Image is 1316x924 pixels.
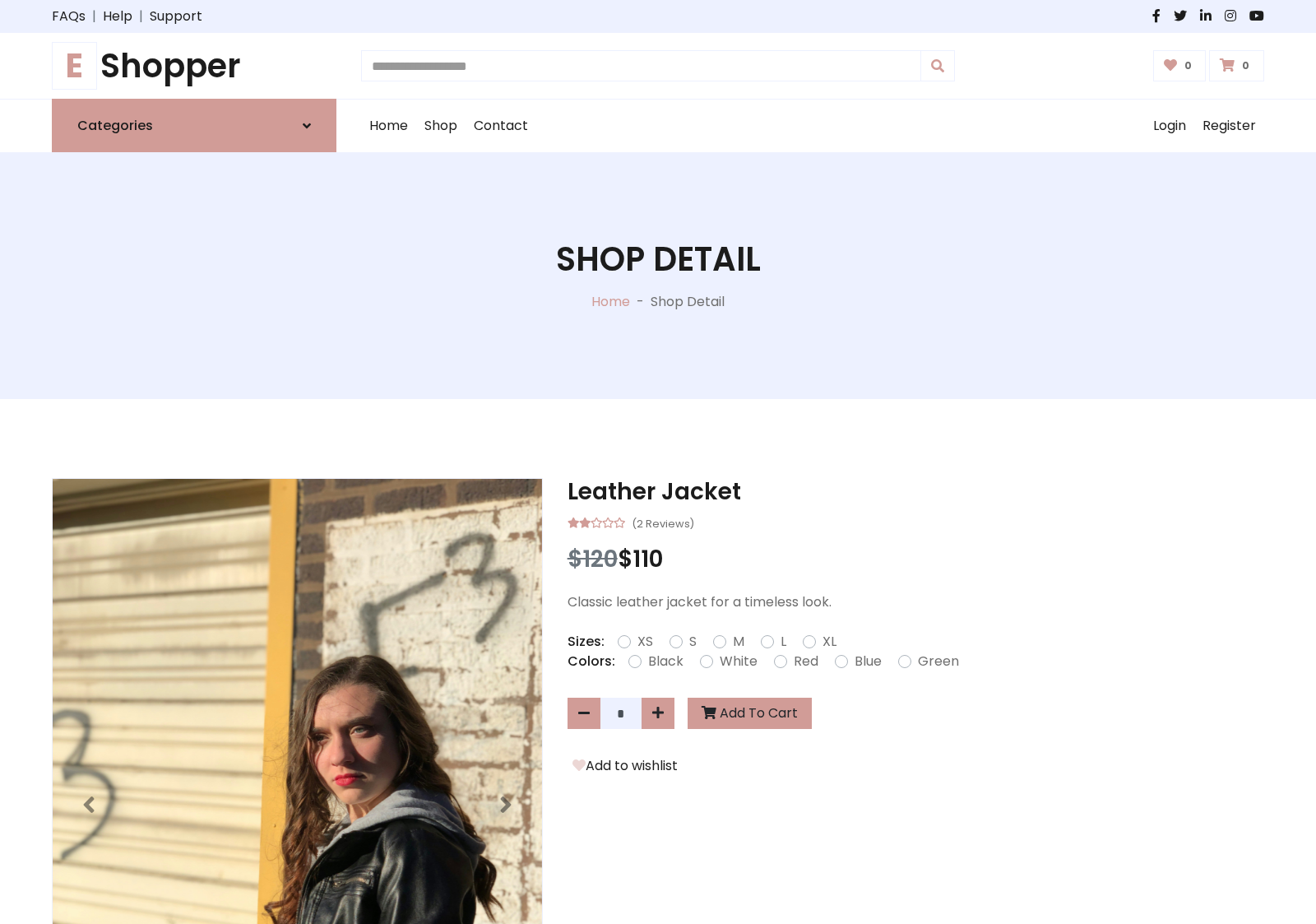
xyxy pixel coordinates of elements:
a: Home [361,100,416,152]
p: Sizes: [568,632,605,652]
a: Categories [52,99,336,152]
a: 0 [1153,50,1207,81]
h6: Categories [77,118,153,133]
p: Colors: [568,652,615,671]
a: Shop [416,100,466,152]
label: Blue [855,652,882,671]
a: Help [103,7,132,26]
span: $120 [568,543,618,575]
small: (2 Reviews) [632,513,694,532]
a: Support [150,7,202,26]
span: 110 [633,543,663,575]
button: Add To Cart [688,698,812,729]
label: XL [822,632,836,652]
a: 0 [1209,50,1264,81]
p: - [630,292,651,312]
h3: $ [568,546,1264,573]
button: Add to wishlist [568,755,683,777]
p: Shop Detail [651,292,725,312]
span: | [132,7,150,26]
label: S [689,632,697,652]
label: L [781,632,786,652]
span: 0 [1238,58,1253,73]
a: Register [1194,100,1264,152]
a: Login [1145,100,1194,152]
p: Classic leather jacket for a timeless look. [568,592,1264,612]
a: EShopper [52,46,336,86]
label: White [720,652,758,671]
label: M [733,632,744,652]
a: Home [591,292,630,311]
span: 0 [1180,58,1196,73]
h1: Shop Detail [556,239,761,279]
span: E [52,42,97,90]
span: | [86,7,103,26]
label: Red [794,652,818,671]
h1: Shopper [52,46,336,86]
label: Green [918,652,959,671]
label: Black [648,652,683,671]
h3: Leather Jacket [568,478,1264,506]
a: FAQs [52,7,86,26]
label: XS [637,632,653,652]
a: Contact [466,100,536,152]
